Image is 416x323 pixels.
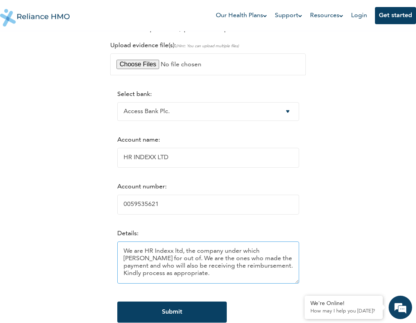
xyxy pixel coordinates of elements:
span: (Hint: You can upload multiple files) [176,44,239,48]
div: Minimize live chat window [128,4,147,23]
p: How may I help you today? [310,308,377,314]
a: Our Health Plans [216,11,267,20]
label: Details: [117,231,138,237]
input: Submit [117,302,227,323]
a: Resources [310,11,343,20]
textarea: Type your message and hit 'Enter' [4,237,149,264]
label: Select bank: [117,91,152,98]
a: Login [351,12,367,19]
label: Upload evidence file(s): [110,43,239,49]
div: We're Online! [310,300,377,307]
span: We're online! [45,110,108,189]
button: Get started [375,7,416,24]
div: Chat with us now [41,44,131,54]
img: d_794563401_company_1708531726252_794563401 [14,39,32,59]
label: Account number: [117,184,167,190]
span: Conversation [4,278,77,284]
div: FAQs [77,264,149,289]
a: Support [275,11,302,20]
label: Account name: [117,137,160,143]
